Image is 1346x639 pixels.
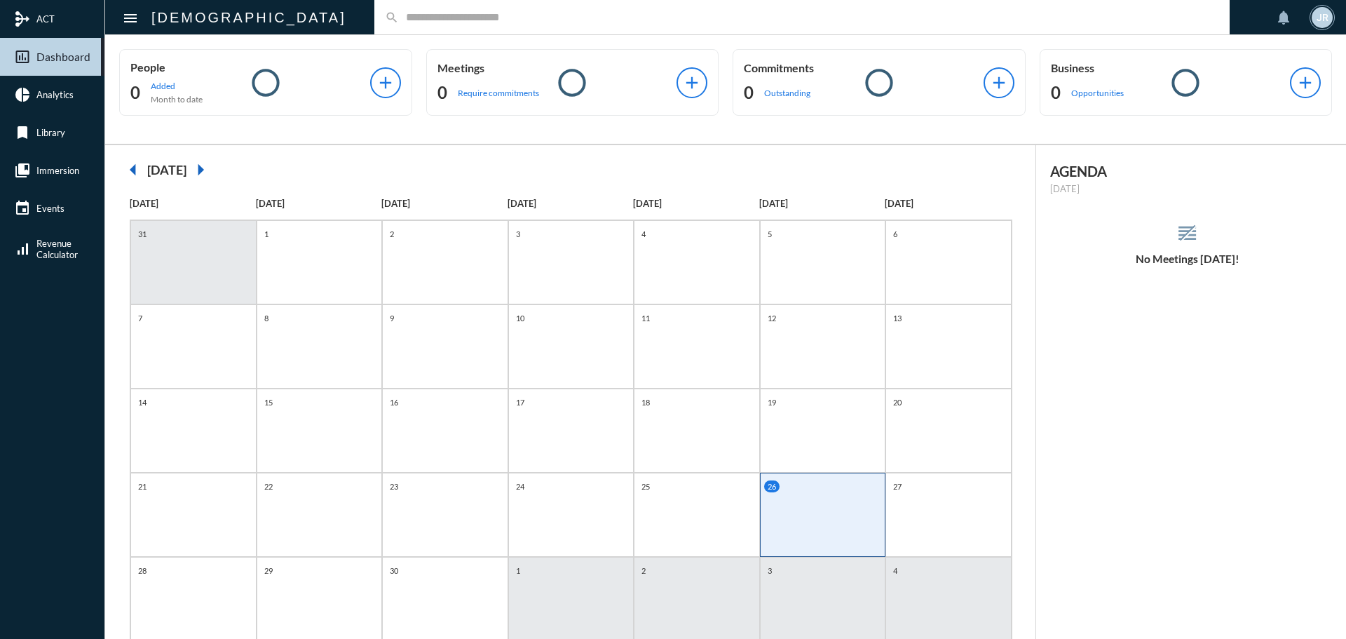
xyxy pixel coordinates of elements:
[885,198,1011,209] p: [DATE]
[147,162,186,177] h2: [DATE]
[386,565,402,577] p: 30
[764,396,780,408] p: 19
[759,198,885,209] p: [DATE]
[764,312,780,324] p: 12
[116,4,144,32] button: Toggle sidenav
[14,124,31,141] mat-icon: bookmark
[261,480,276,492] p: 22
[512,565,524,577] p: 1
[638,312,653,324] p: 11
[512,312,528,324] p: 10
[512,480,528,492] p: 24
[14,48,31,65] mat-icon: insert_chart_outlined
[764,565,775,577] p: 3
[508,198,634,209] p: [DATE]
[14,200,31,217] mat-icon: event
[151,6,346,29] h2: [DEMOGRAPHIC_DATA]
[261,396,276,408] p: 15
[638,396,653,408] p: 18
[764,480,780,492] p: 26
[261,228,272,240] p: 1
[1275,9,1292,26] mat-icon: notifications
[36,238,78,260] span: Revenue Calculator
[135,312,146,324] p: 7
[36,127,65,138] span: Library
[186,156,215,184] mat-icon: arrow_right
[890,312,905,324] p: 13
[1050,183,1326,194] p: [DATE]
[1036,253,1340,265] h5: No Meetings [DATE]!
[386,228,397,240] p: 2
[36,203,64,214] span: Events
[638,565,649,577] p: 2
[1050,163,1326,180] h2: AGENDA
[385,11,399,25] mat-icon: search
[890,228,901,240] p: 6
[261,565,276,577] p: 29
[135,480,150,492] p: 21
[14,241,31,257] mat-icon: signal_cellular_alt
[256,198,382,209] p: [DATE]
[36,165,79,176] span: Immersion
[261,312,272,324] p: 8
[512,228,524,240] p: 3
[386,396,402,408] p: 16
[381,198,508,209] p: [DATE]
[890,396,905,408] p: 20
[130,198,256,209] p: [DATE]
[764,228,775,240] p: 5
[36,89,74,100] span: Analytics
[36,13,55,25] span: ACT
[119,156,147,184] mat-icon: arrow_left
[386,480,402,492] p: 23
[386,312,397,324] p: 9
[14,11,31,27] mat-icon: mediation
[14,162,31,179] mat-icon: collections_bookmark
[14,86,31,103] mat-icon: pie_chart
[1176,222,1199,245] mat-icon: reorder
[638,228,649,240] p: 4
[1312,7,1333,28] div: JR
[135,565,150,577] p: 28
[890,480,905,492] p: 27
[135,228,150,240] p: 31
[633,198,759,209] p: [DATE]
[890,565,901,577] p: 4
[512,396,528,408] p: 17
[122,10,139,27] mat-icon: Side nav toggle icon
[638,480,653,492] p: 25
[135,396,150,408] p: 14
[36,51,90,63] span: Dashboard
